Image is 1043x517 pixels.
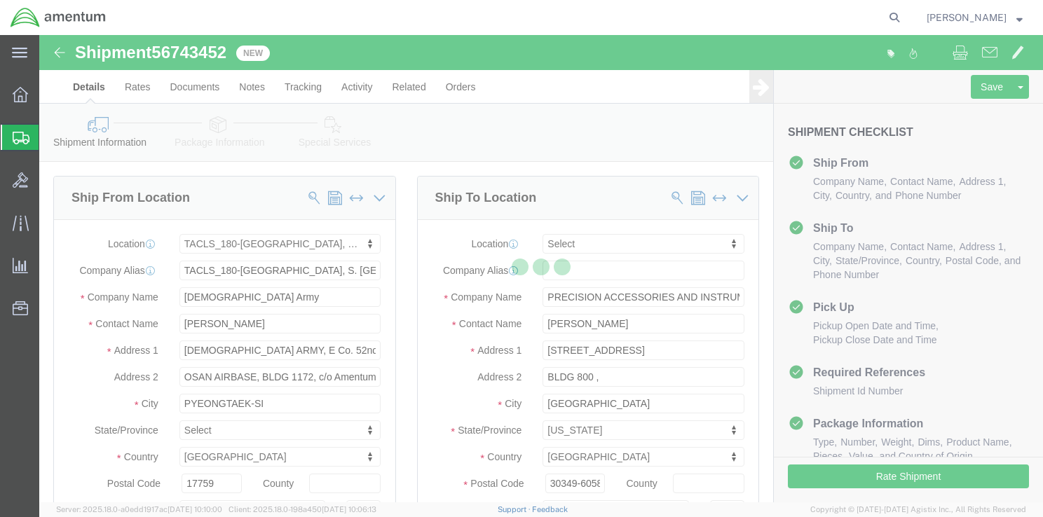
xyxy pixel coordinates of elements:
span: Copyright © [DATE]-[DATE] Agistix Inc., All Rights Reserved [810,504,1026,516]
img: logo [10,7,107,28]
span: Server: 2025.18.0-a0edd1917ac [56,505,222,513]
button: [PERSON_NAME] [926,9,1023,26]
a: Support [498,505,533,513]
span: Client: 2025.18.0-198a450 [229,505,376,513]
span: [DATE] 10:06:13 [322,505,376,513]
span: Terry Cooper [927,10,1007,25]
a: Feedback [532,505,568,513]
span: [DATE] 10:10:00 [168,505,222,513]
